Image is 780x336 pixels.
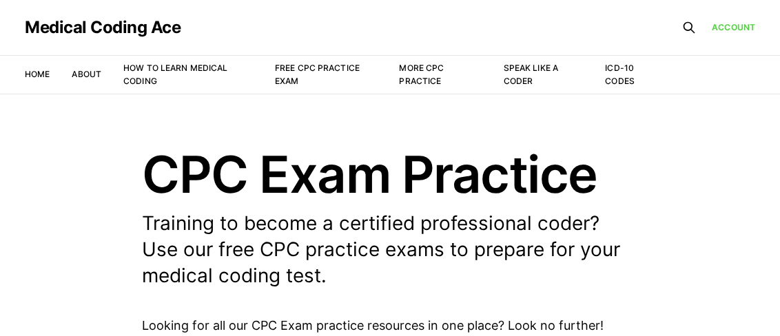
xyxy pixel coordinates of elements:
a: About [72,69,101,79]
a: Home [25,69,50,79]
h1: CPC Exam Practice [142,149,638,200]
a: ICD-10 Codes [605,63,635,86]
a: More CPC Practice [399,63,444,86]
a: Speak Like a Coder [504,63,558,86]
a: Free CPC Practice Exam [275,63,360,86]
a: How to Learn Medical Coding [123,63,227,86]
p: Training to become a certified professional coder? Use our free CPC practice exams to prepare for... [142,211,638,288]
a: Medical Coding Ace [25,19,181,36]
p: Looking for all our CPC Exam practice resources in one place? Look no further! [142,316,638,336]
a: Account [712,21,755,34]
